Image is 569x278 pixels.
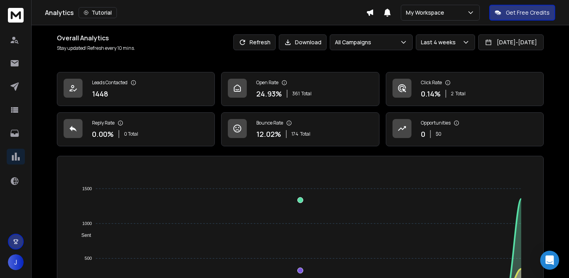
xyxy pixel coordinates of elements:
p: 0 Total [124,131,138,137]
button: Get Free Credits [489,5,555,21]
p: All Campaigns [335,38,374,46]
span: Total [300,131,310,137]
button: Tutorial [79,7,117,18]
button: Download [279,34,327,50]
span: Total [301,91,312,97]
button: Refresh [233,34,276,50]
p: Get Free Credits [506,9,550,17]
p: Refresh [250,38,270,46]
p: Bounce Rate [256,120,283,126]
span: Total [455,91,466,97]
span: 361 [292,91,300,97]
button: J [8,254,24,270]
p: 24.93 % [256,88,282,99]
a: Reply Rate0.00%0 Total [57,112,215,146]
p: My Workspace [406,9,447,17]
p: Click Rate [421,79,442,86]
p: 0 [421,129,425,140]
p: 12.02 % [256,129,281,140]
div: Analytics [45,7,366,18]
span: Sent [75,233,91,238]
p: Download [295,38,321,46]
p: 0.14 % [421,88,441,99]
p: $ 0 [436,131,441,137]
p: Stay updated! Refresh every 10 mins. [57,45,135,51]
h1: Overall Analytics [57,33,135,43]
div: Open Intercom Messenger [540,251,559,270]
p: Reply Rate [92,120,115,126]
a: Bounce Rate12.02%174Total [221,112,379,146]
span: 174 [291,131,299,137]
a: Open Rate24.93%361Total [221,72,379,106]
tspan: 1500 [82,186,92,191]
p: Open Rate [256,79,278,86]
tspan: 1000 [82,221,92,226]
span: 2 [451,91,454,97]
p: Last 4 weeks [421,38,459,46]
a: Opportunities0$0 [386,112,544,146]
p: Opportunities [421,120,451,126]
p: 0.00 % [92,129,114,140]
a: Click Rate0.14%2Total [386,72,544,106]
p: Leads Contacted [92,79,128,86]
p: 1448 [92,88,108,99]
tspan: 500 [85,256,92,261]
button: [DATE]-[DATE] [478,34,544,50]
a: Leads Contacted1448 [57,72,215,106]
